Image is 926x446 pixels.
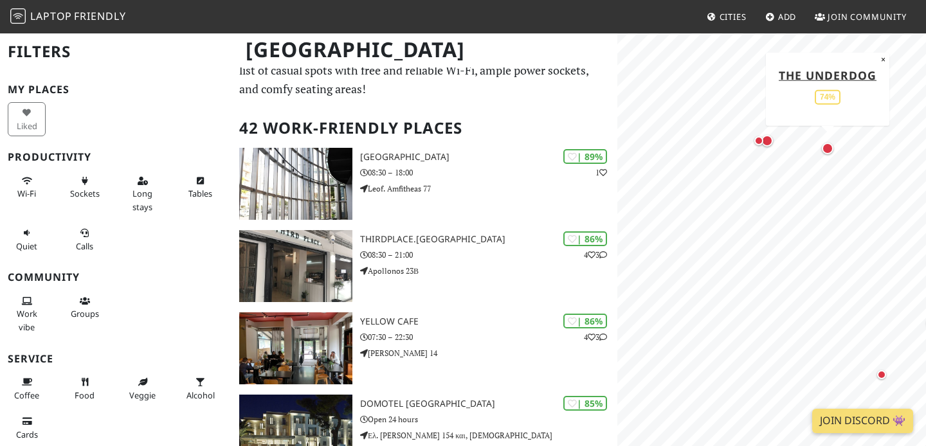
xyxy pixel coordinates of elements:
h3: Thirdplace.[GEOGRAPHIC_DATA] [360,234,617,245]
div: 74% [815,89,840,104]
span: Work-friendly tables [188,188,212,199]
a: LaptopFriendly LaptopFriendly [10,6,126,28]
button: Work vibe [8,290,46,337]
button: Wi-Fi [8,170,46,204]
span: Video/audio calls [76,240,93,252]
span: Alcohol [186,389,215,401]
h3: Domotel [GEOGRAPHIC_DATA] [360,398,617,409]
button: Long stays [123,170,161,217]
p: 07:30 – 22:30 [360,331,617,343]
p: Leof. Amfitheas 77 [360,183,617,195]
span: Veggie [129,389,156,401]
img: Yellow Cafe [239,312,352,384]
h1: [GEOGRAPHIC_DATA] [235,32,615,67]
a: Yellow Cafe | 86% 43 Yellow Cafe 07:30 – 22:30 [PERSON_NAME] 14 [232,312,617,384]
div: Map marker [751,133,767,148]
h3: Community [8,271,224,283]
button: Alcohol [181,371,219,406]
span: Stable Wi-Fi [17,188,36,199]
p: 08:30 – 18:00 [360,166,617,179]
img: LaptopFriendly [10,8,26,24]
h3: My Places [8,84,224,96]
button: Sockets [66,170,104,204]
div: | 85% [563,396,607,411]
p: Open 24 hours [360,413,617,425]
button: Coffee [8,371,46,406]
a: Thirdplace.Athens | 86% 43 Thirdplace.[GEOGRAPHIC_DATA] 08:30 – 21:00 Apollonos 23Β [232,230,617,302]
p: Ελ. [PERSON_NAME] 154 και, [DEMOGRAPHIC_DATA] [360,429,617,442]
span: Friendly [74,9,125,23]
p: 4 3 [584,249,607,261]
span: People working [17,308,37,332]
h3: Yellow Cafe [360,316,617,327]
p: 08:30 – 21:00 [360,249,617,261]
div: | 89% [563,149,607,164]
span: Laptop [30,9,72,23]
div: Map marker [874,367,889,382]
span: Cities [720,11,747,22]
img: Thirdplace.Athens [239,230,352,302]
button: Cards [8,411,46,445]
a: Join Community [810,5,912,28]
a: The Underdog [779,67,876,82]
button: Groups [66,290,104,325]
h3: Service [8,353,224,365]
span: Coffee [14,389,39,401]
p: 4 3 [584,331,607,343]
button: Calls [66,222,104,256]
a: Add [760,5,802,28]
div: Map marker [819,140,836,157]
button: Quiet [8,222,46,256]
div: Map marker [759,132,776,149]
span: Quiet [16,240,37,252]
div: | 86% [563,231,607,246]
p: [PERSON_NAME] 14 [360,347,617,359]
img: Red Center [239,148,352,220]
a: Cities [702,5,752,28]
button: Veggie [123,371,161,406]
p: 1 [595,166,607,179]
a: Join Discord 👾 [812,409,913,433]
span: Add [778,11,797,22]
h2: Filters [8,32,224,71]
span: Food [75,389,95,401]
button: Close popup [877,52,889,66]
h2: 42 Work-Friendly Places [239,109,610,148]
span: Credit cards [16,429,38,440]
span: Power sockets [70,188,100,199]
h3: [GEOGRAPHIC_DATA] [360,152,617,163]
p: Apollonos 23Β [360,265,617,277]
button: Tables [181,170,219,204]
span: Group tables [71,308,99,319]
a: Red Center | 89% 1 [GEOGRAPHIC_DATA] 08:30 – 18:00 Leof. Amfitheas 77 [232,148,617,220]
span: Join Community [828,11,907,22]
div: | 86% [563,314,607,328]
span: Long stays [132,188,152,212]
button: Food [66,371,104,406]
h3: Productivity [8,151,224,163]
